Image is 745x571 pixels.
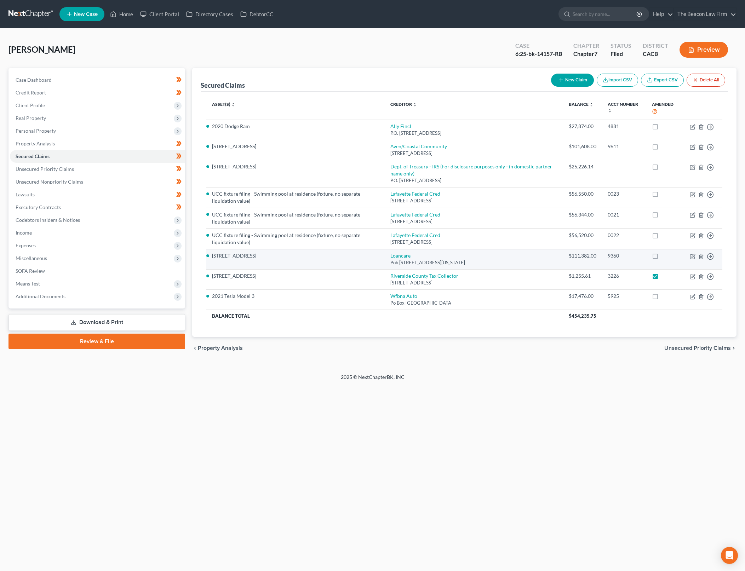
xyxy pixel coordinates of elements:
[569,190,596,197] div: $56,550.00
[390,150,557,157] div: [STREET_ADDRESS]
[212,293,379,300] li: 2021 Tesla Model 3
[390,273,458,279] a: Riverside County Tax Collector
[171,374,574,386] div: 2025 © NextChapterBK, INC
[16,128,56,134] span: Personal Property
[16,102,45,108] span: Client Profile
[201,81,245,90] div: Secured Claims
[674,8,736,21] a: The Beacon Law Firm
[10,150,185,163] a: Secured Claims
[569,211,596,218] div: $56,344.00
[8,334,185,349] a: Review & File
[16,77,52,83] span: Case Dashboard
[16,242,36,248] span: Expenses
[569,123,596,130] div: $27,874.00
[390,300,557,306] div: Po Box [GEOGRAPHIC_DATA]
[16,179,83,185] span: Unsecured Nonpriority Claims
[16,281,40,287] span: Means Test
[212,123,379,130] li: 2020 Dodge Ram
[16,153,50,159] span: Secured Claims
[212,190,379,204] li: UCC fixture filing - Swimming pool at residence (fixture, no separate liquidation value)
[664,345,737,351] button: Unsecured Priority Claims chevron_right
[10,86,185,99] a: Credit Report
[16,293,65,299] span: Additional Documents
[589,103,594,107] i: unfold_more
[212,272,379,279] li: [STREET_ADDRESS]
[649,8,673,21] a: Help
[10,188,185,201] a: Lawsuits
[16,140,55,146] span: Property Analysis
[687,74,725,87] button: Delete All
[212,252,379,259] li: [STREET_ADDRESS]
[390,177,557,184] div: P.O. [STREET_ADDRESS]
[212,143,379,150] li: [STREET_ADDRESS]
[569,272,596,279] div: $1,255.61
[643,42,668,50] div: District
[608,143,641,150] div: 9611
[515,50,562,58] div: 6:25-bk-14157-RB
[608,123,641,130] div: 4881
[573,50,599,58] div: Chapter
[16,115,46,121] span: Real Property
[646,97,684,120] th: Amended
[390,130,557,137] div: P.O. [STREET_ADDRESS]
[192,345,243,351] button: chevron_left Property Analysis
[16,268,45,274] span: SOFA Review
[212,211,379,225] li: UCC fixture filing - Swimming pool at residence (fixture, no separate liquidation value)
[8,44,75,54] span: [PERSON_NAME]
[608,232,641,239] div: 0022
[569,252,596,259] div: $111,382.00
[608,252,641,259] div: 9360
[237,8,277,21] a: DebtorCC
[8,314,185,331] a: Download & Print
[608,272,641,279] div: 3226
[608,102,638,113] a: Acct Number unfold_more
[206,310,563,322] th: Balance Total
[198,345,243,351] span: Property Analysis
[390,197,557,204] div: [STREET_ADDRESS]
[573,42,599,50] div: Chapter
[608,293,641,300] div: 5925
[573,7,637,21] input: Search by name...
[10,265,185,277] a: SOFA Review
[16,166,74,172] span: Unsecured Priority Claims
[192,345,198,351] i: chevron_left
[413,103,417,107] i: unfold_more
[16,204,61,210] span: Executory Contracts
[731,345,737,351] i: chevron_right
[390,191,440,197] a: Lafayette Federal Cred
[390,163,552,177] a: Dept. of Treasury - IRS (For disclosure purposes only - in domestic partner name only)
[608,109,612,113] i: unfold_more
[183,8,237,21] a: Directory Cases
[10,74,185,86] a: Case Dashboard
[641,74,684,87] a: Export CSV
[551,74,594,87] button: New Claim
[390,239,557,246] div: [STREET_ADDRESS]
[390,212,440,218] a: Lafayette Federal Cred
[10,175,185,188] a: Unsecured Nonpriority Claims
[390,232,440,238] a: Lafayette Federal Cred
[390,259,557,266] div: Pob [STREET_ADDRESS][US_STATE]
[10,201,185,214] a: Executory Contracts
[16,217,80,223] span: Codebtors Insiders & Notices
[390,279,557,286] div: [STREET_ADDRESS]
[10,137,185,150] a: Property Analysis
[569,313,596,319] span: $454,235.75
[16,90,46,96] span: Credit Report
[16,230,32,236] span: Income
[608,190,641,197] div: 0023
[611,42,631,50] div: Status
[597,74,638,87] button: Import CSV
[10,163,185,175] a: Unsecured Priority Claims
[680,42,728,58] button: Preview
[569,293,596,300] div: $17,476.00
[569,143,596,150] div: $101,608.00
[515,42,562,50] div: Case
[16,255,47,261] span: Miscellaneous
[212,163,379,170] li: [STREET_ADDRESS]
[569,163,596,170] div: $25,226.14
[594,50,597,57] span: 7
[643,50,668,58] div: CACB
[390,253,411,259] a: Loancare
[74,12,98,17] span: New Case
[569,102,594,107] a: Balance unfold_more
